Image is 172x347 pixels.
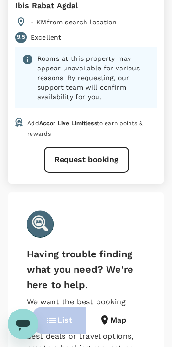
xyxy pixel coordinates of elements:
[86,316,140,324] a: Map
[37,54,150,102] p: Rooms at this property may appear unavailable for various reasons. By requesting, our support tea...
[39,120,97,127] span: Accor Live Limitless
[27,120,142,137] span: Add to earn points & rewards
[31,33,61,42] p: Excellent
[27,246,145,292] h6: Having trouble finding what you need? We're here to help.
[8,309,38,339] iframe: Button to launch messaging window
[32,307,86,334] button: List
[86,307,140,334] button: Map
[31,17,117,27] p: - KM from search location
[17,33,25,42] span: 9.5
[32,316,86,324] a: List
[44,147,129,173] button: Request booking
